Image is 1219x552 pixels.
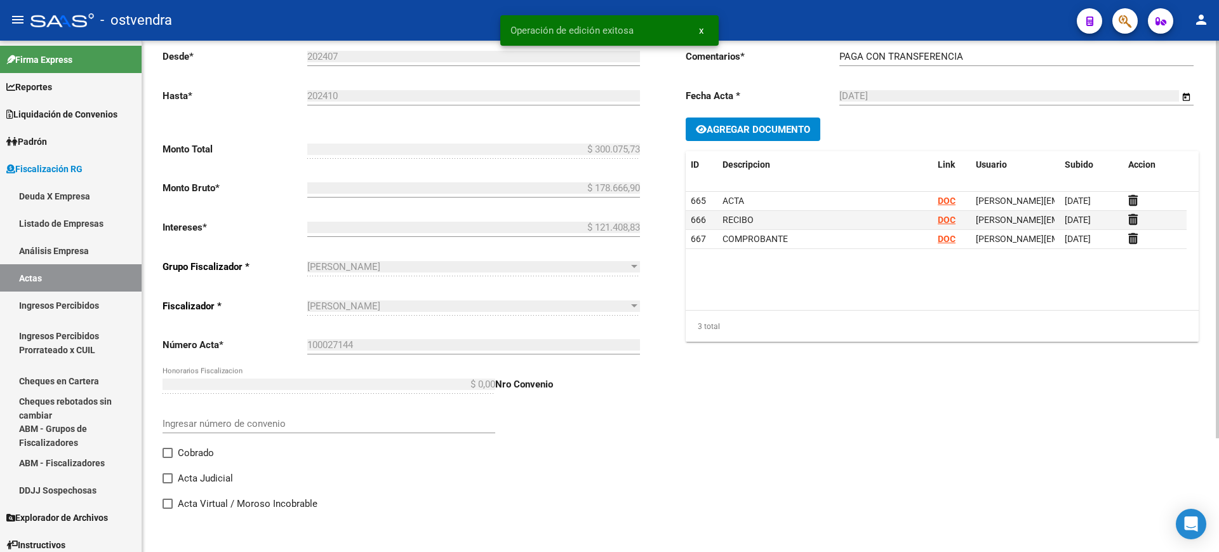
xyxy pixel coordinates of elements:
span: Padrón [6,135,47,149]
mat-icon: menu [10,12,25,27]
span: Link [938,159,955,170]
span: [PERSON_NAME] [307,300,380,312]
p: Hasta [163,89,307,103]
span: Firma Express [6,53,72,67]
span: Descripcion [723,159,770,170]
span: [DATE] [1065,215,1091,225]
p: Grupo Fiscalizador * [163,260,307,274]
span: [DATE] [1065,196,1091,206]
datatable-header-cell: Accion [1123,151,1187,178]
p: Fiscalizador * [163,299,307,313]
a: DOC [938,234,956,244]
span: COMPROBANTE [723,234,788,244]
button: x [689,19,714,42]
span: Usuario [976,159,1007,170]
datatable-header-cell: Subido [1060,151,1123,178]
p: Monto Total [163,142,307,156]
span: [DATE] [1065,234,1091,244]
datatable-header-cell: Descripcion [717,151,933,178]
span: x [699,25,703,36]
span: Instructivos [6,538,65,552]
span: RECIBO [723,215,754,225]
span: [PERSON_NAME] [307,261,380,273]
a: DOC [938,215,956,225]
span: - ostvendra [100,6,172,34]
p: Número Acta [163,338,307,352]
span: Liquidación de Convenios [6,107,117,121]
span: ACTA [723,196,744,206]
span: Explorador de Archivos [6,511,108,525]
span: 665 [691,196,706,206]
span: Acta Judicial [178,471,233,486]
button: Agregar Documento [686,118,820,141]
span: Acta Virtual / Moroso Incobrable [178,496,317,511]
datatable-header-cell: ID [686,151,717,178]
span: Subido [1065,159,1093,170]
div: Open Intercom Messenger [1176,509,1206,539]
p: Comentarios [686,50,839,64]
div: 3 total [686,311,1199,342]
span: Fiscalización RG [6,162,83,176]
span: 666 [691,215,706,225]
p: Desde [163,50,307,64]
span: Operación de edición exitosa [510,24,634,37]
p: Intereses [163,220,307,234]
span: 667 [691,234,706,244]
p: Nro Convenio [495,377,640,391]
span: Reportes [6,80,52,94]
p: Monto Bruto [163,181,307,195]
datatable-header-cell: Usuario [971,151,1060,178]
mat-icon: person [1194,12,1209,27]
a: DOC [938,196,956,206]
span: Accion [1128,159,1156,170]
span: Agregar Documento [707,124,810,135]
span: ID [691,159,699,170]
p: Fecha Acta * [686,89,839,103]
datatable-header-cell: Link [933,151,971,178]
span: Cobrado [178,445,214,461]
